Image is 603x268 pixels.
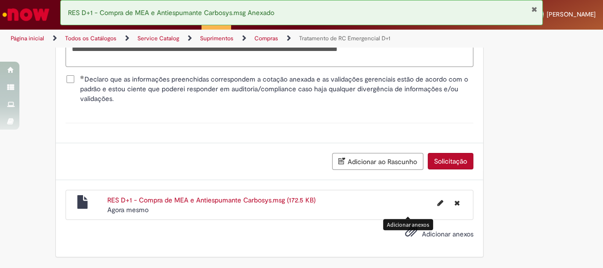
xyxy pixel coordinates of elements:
textarea: Descrição [66,41,473,67]
button: Adicionar ao Rascunho [332,153,423,170]
time: 01/10/2025 14:48:14 [107,205,149,214]
span: Adicionar anexos [422,230,473,238]
button: Excluir RES D+1 - Compra de MEA e Antiespumante Carbosys.msg [449,195,466,211]
a: RES D+1 - Compra de MEA e Antiespumante Carbosys.msg (172.5 KB) [107,196,316,204]
a: Service Catalog [137,34,179,42]
a: Suprimentos [200,34,234,42]
span: RES D+1 - Compra de MEA e Antiespumante Carbosys.msg Anexado [68,8,274,17]
button: Solicitação [428,153,473,169]
img: ServiceNow [1,5,51,24]
span: [PERSON_NAME] [547,10,596,18]
span: Agora mesmo [107,205,149,214]
span: Declaro que as informações preenchidas correspondem a cotação anexada e as validações gerenciais ... [80,74,473,103]
a: Tratamento de RC Emergencial D+1 [299,34,390,42]
span: Obrigatório Preenchido [80,75,84,79]
button: Fechar Notificação [531,5,537,13]
button: Editar nome de arquivo RES D+1 - Compra de MEA e Antiespumante Carbosys.msg [432,195,449,211]
a: Página inicial [11,34,44,42]
a: Todos os Catálogos [65,34,117,42]
div: Adicionar anexos [383,219,433,230]
button: Adicionar anexos [402,222,420,245]
ul: Trilhas de página [7,30,395,48]
a: Compras [254,34,278,42]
